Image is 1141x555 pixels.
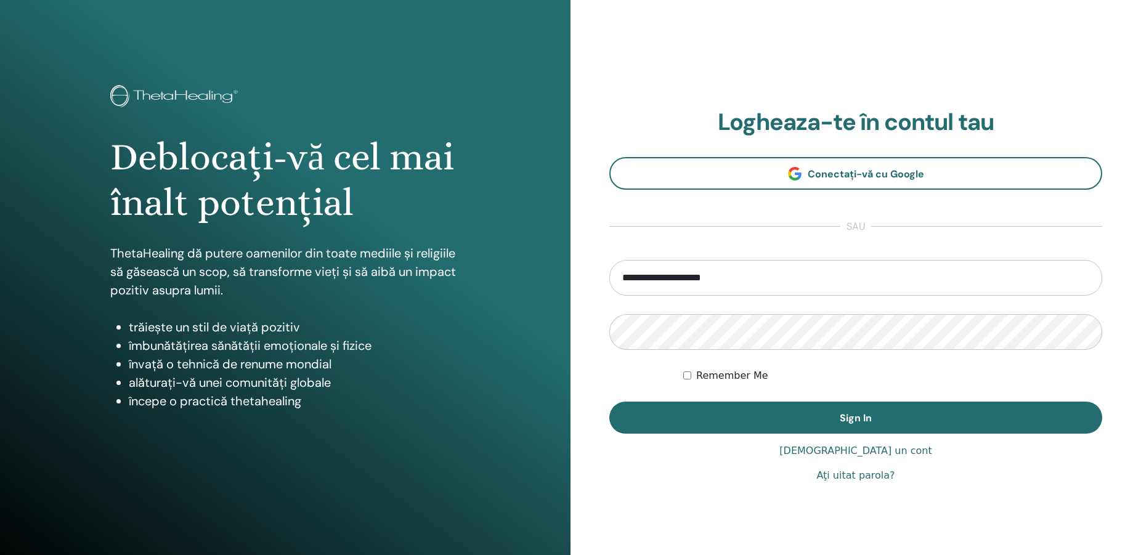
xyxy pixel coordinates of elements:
li: începe o practică thetahealing [129,392,460,410]
a: Aţi uitat parola? [816,468,895,483]
span: Conectați-vă cu Google [808,168,924,180]
label: Remember Me [696,368,768,383]
span: Sign In [840,411,872,424]
li: trăiește un stil de viață pozitiv [129,318,460,336]
li: îmbunătățirea sănătății emoționale și fizice [129,336,460,355]
p: ThetaHealing dă putere oamenilor din toate mediile și religiile să găsească un scop, să transform... [110,244,460,299]
span: sau [840,219,871,234]
a: Conectați-vă cu Google [609,157,1102,190]
a: [DEMOGRAPHIC_DATA] un cont [779,444,932,458]
button: Sign In [609,402,1102,434]
h2: Logheaza-te în contul tau [609,108,1102,137]
li: învață o tehnică de renume mondial [129,355,460,373]
h1: Deblocați-vă cel mai înalt potențial [110,134,460,226]
li: alăturați-vă unei comunități globale [129,373,460,392]
div: Keep me authenticated indefinitely or until I manually logout [683,368,1102,383]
